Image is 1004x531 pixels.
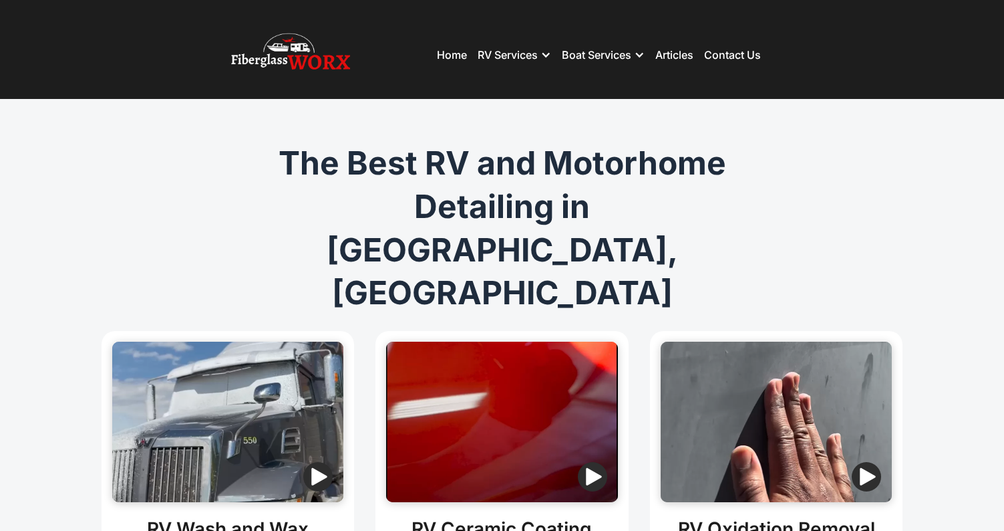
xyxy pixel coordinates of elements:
div: Boat Services [562,48,631,62]
a: Articles [655,48,693,62]
div: RV Services [478,35,551,75]
img: Play video [852,462,881,492]
img: Play video [578,462,607,492]
div: RV Services [478,48,538,62]
div: Boat Services [562,35,645,75]
a: Home [437,48,467,62]
h1: The Best RV and Motorhome Detailing in [GEOGRAPHIC_DATA], [GEOGRAPHIC_DATA] [246,142,759,315]
img: Play video [303,462,333,492]
a: Contact Us [704,48,761,62]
